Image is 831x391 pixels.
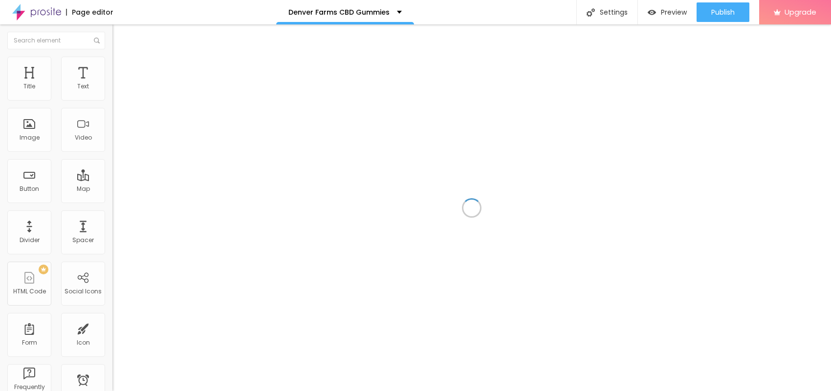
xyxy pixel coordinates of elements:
[7,32,105,49] input: Search element
[711,8,735,16] span: Publish
[661,8,687,16] span: Preview
[66,9,113,16] div: Page editor
[77,83,89,90] div: Text
[77,185,90,192] div: Map
[20,185,39,192] div: Button
[75,134,92,141] div: Video
[65,288,102,295] div: Social Icons
[587,8,595,17] img: Icone
[20,237,40,244] div: Divider
[785,8,816,16] span: Upgrade
[288,9,390,16] p: Denver Farms CBD Gummies
[72,237,94,244] div: Spacer
[697,2,749,22] button: Publish
[94,38,100,43] img: Icone
[13,288,46,295] div: HTML Code
[648,8,656,17] img: view-1.svg
[638,2,697,22] button: Preview
[23,83,35,90] div: Title
[22,339,37,346] div: Form
[77,339,90,346] div: Icon
[20,134,40,141] div: Image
